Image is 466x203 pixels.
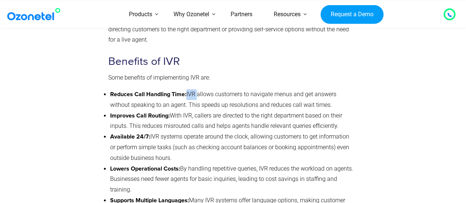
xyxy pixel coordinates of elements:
[220,1,263,28] a: Partners
[110,89,355,111] li: IVR allows customers to navigate menus and get answers without speaking to an agent. This speeds ...
[110,164,355,195] li: By handling repetitive queries, IVR reduces the workload on agents. Businesses need fewer agents ...
[110,111,355,132] li: With IVR, callers are directed to the right department based on their inputs. This reduces misrou...
[110,113,170,119] strong: Improves Call Routing:
[163,1,220,28] a: Why Ozonetel
[263,1,311,28] a: Resources
[108,73,355,83] p: Some benefits of implementing IVR are:
[320,5,383,24] a: Request a Demo
[110,134,150,140] strong: Available 24/7:
[108,55,355,69] h3: Benefits of IVR
[118,1,163,28] a: Products
[110,91,186,97] strong: Reduces Call Handling Time:
[110,166,180,172] strong: Lowers Operational Costs:
[110,132,355,163] li: IVR systems operate around the clock, allowing customers to get information or perform simple tas...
